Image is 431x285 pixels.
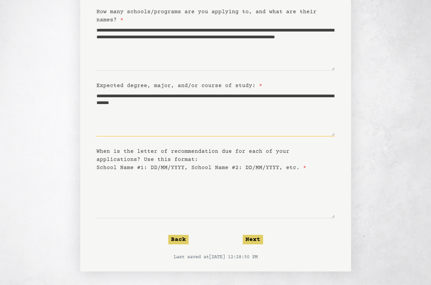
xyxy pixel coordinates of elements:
[96,148,306,171] label: When is the letter of recommendation due for each of your applications? Use this format: School N...
[96,254,335,261] p: Last saved at [DATE] 12:28:50 PM
[96,9,317,23] label: How many schools/programs are you applying to, and what are their names?
[96,83,262,89] label: Expected degree, major, and/or course of study:
[168,235,189,244] button: Back
[243,235,263,244] button: Next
